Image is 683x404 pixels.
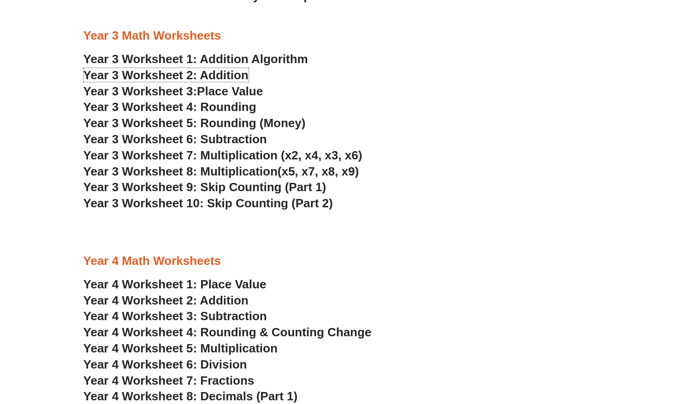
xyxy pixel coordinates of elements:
a: Year 3 Worksheet 5: Rounding (Money) [83,116,306,130]
span: (x5, x7, x8, x9) [278,164,359,178]
h3: Year 3 Math Worksheets [83,28,600,44]
a: Year 3 Worksheet 6: Subtraction [83,132,267,146]
h3: Year 4 Math Worksheets [83,253,600,269]
a: Year 4 Worksheet 1: Place Value [83,277,267,291]
span: Place Value [197,84,263,98]
a: Year 4 Worksheet 6: Division [83,357,247,371]
a: Year 3 Worksheet 1: Addition Algorithm [83,52,308,66]
a: Year 4 Worksheet 5: Multiplication [83,341,278,355]
a: Year 4 Worksheet 7: Fractions [83,374,255,387]
a: Year 4 Worksheet 4: Rounding & Counting Change [83,325,372,339]
a: Year 3 Worksheet 3:Place Value [83,84,263,98]
a: Year 3 Worksheet 9: Skip Counting (Part 1) [83,180,327,194]
a: Year 3 Worksheet 7: Multiplication (x2, x4, x3, x6) [83,148,362,162]
a: Year 4 Worksheet 8: Decimals (Part 1) [83,389,298,403]
iframe: Chat Widget [529,300,683,404]
a: Year 4 Worksheet 2: Addition [83,293,249,307]
a: Year 3 Worksheet 2: Addition [83,68,249,82]
span: Year 3 Worksheet 3: [83,84,197,98]
a: Year 3 Worksheet 8: Multiplication(x5, x7, x8, x9) [83,164,359,178]
a: Year 4 Worksheet 3: Subtraction [83,309,267,323]
a: Year 3 Worksheet 10: Skip Counting (Part 2) [83,196,333,210]
span: Year 3 Worksheet 8: Multiplication [83,164,278,178]
a: Year 3 Worksheet 4: Rounding [83,100,256,114]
